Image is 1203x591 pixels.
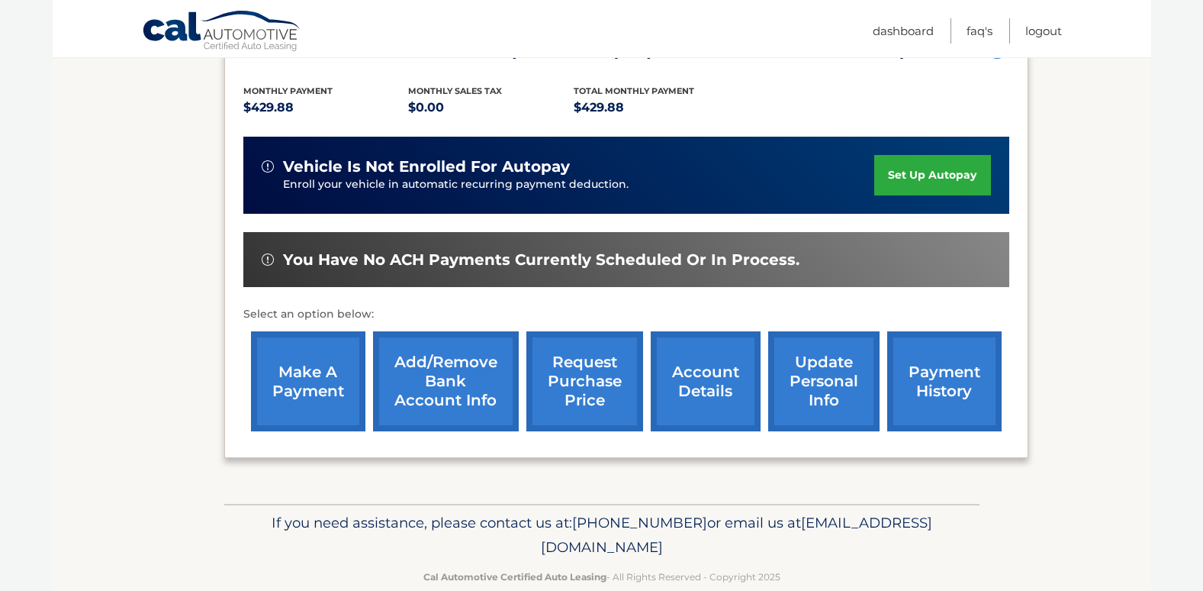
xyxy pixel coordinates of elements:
a: set up autopay [874,155,990,195]
a: FAQ's [967,18,992,44]
span: [PHONE_NUMBER] [572,514,707,531]
span: Total Monthly Payment [574,86,694,96]
a: Cal Automotive [142,10,302,54]
p: $0.00 [408,97,574,118]
p: Enroll your vehicle in automatic recurring payment deduction. [283,176,875,193]
a: Dashboard [873,18,934,44]
a: update personal info [768,331,880,431]
a: request purchase price [526,331,643,431]
span: vehicle is not enrolled for autopay [283,157,570,176]
p: Select an option below: [243,305,1009,324]
a: account details [651,331,761,431]
span: Monthly Payment [243,86,333,96]
p: If you need assistance, please contact us at: or email us at [234,511,970,560]
p: - All Rights Reserved - Copyright 2025 [234,569,970,585]
a: Logout [1025,18,1062,44]
img: alert-white.svg [262,254,274,266]
img: alert-white.svg [262,160,274,173]
span: You have no ACH payments currently scheduled or in process. [283,250,799,270]
a: payment history [887,331,1002,431]
p: $429.88 [574,97,739,118]
a: make a payment [251,331,365,431]
strong: Cal Automotive Certified Auto Leasing [423,571,606,583]
span: [EMAIL_ADDRESS][DOMAIN_NAME] [541,514,932,556]
a: Add/Remove bank account info [373,331,519,431]
span: Monthly sales Tax [408,86,502,96]
p: $429.88 [243,97,409,118]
